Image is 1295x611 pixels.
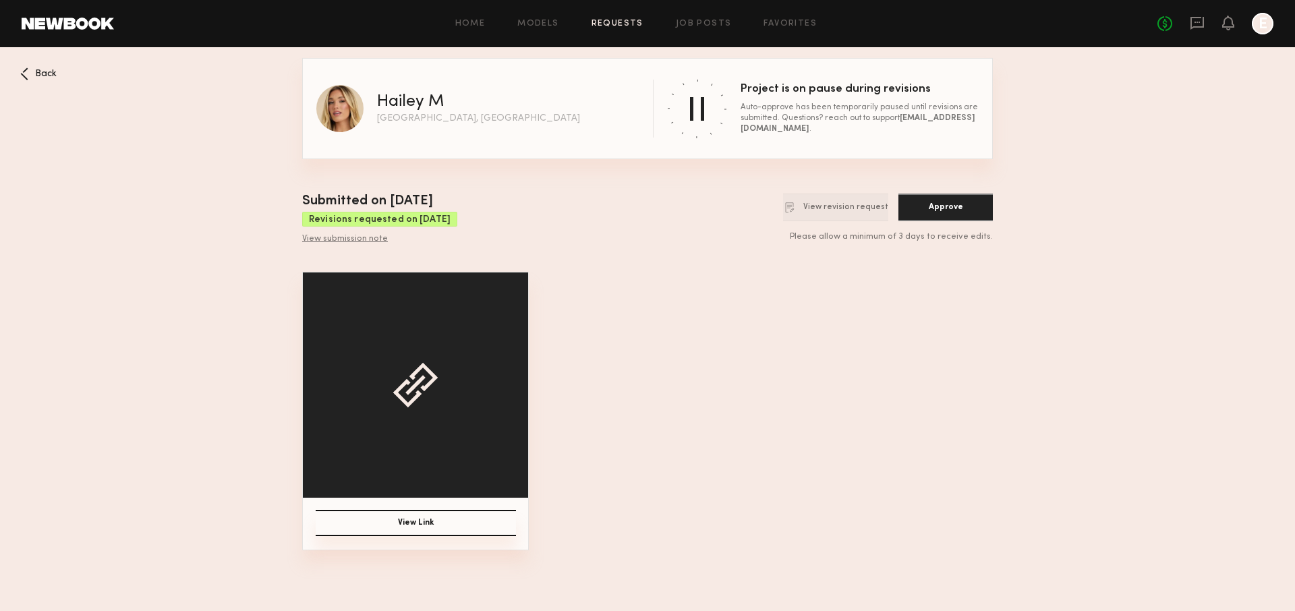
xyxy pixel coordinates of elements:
[377,94,444,111] div: Hailey M
[592,20,643,28] a: Requests
[316,85,364,132] img: Hailey M profile picture.
[35,69,57,79] span: Back
[302,234,457,245] div: View submission note
[302,192,457,212] div: Submitted on [DATE]
[741,114,975,133] b: [EMAIL_ADDRESS][DOMAIN_NAME]
[741,84,979,95] div: Project is on pause during revisions
[316,510,516,536] button: View Link
[741,102,979,134] div: Auto-approve has been temporarily paused until revisions are submitted. Questions? reach out to s...
[455,20,486,28] a: Home
[377,114,580,123] div: [GEOGRAPHIC_DATA], [GEOGRAPHIC_DATA]
[517,20,558,28] a: Models
[676,20,732,28] a: Job Posts
[764,20,817,28] a: Favorites
[302,212,457,227] div: Revisions requested on [DATE]
[783,232,993,243] div: Please allow a minimum of 3 days to receive edits.
[898,194,993,221] button: Approve
[783,194,888,221] button: View revision request
[1252,13,1273,34] a: E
